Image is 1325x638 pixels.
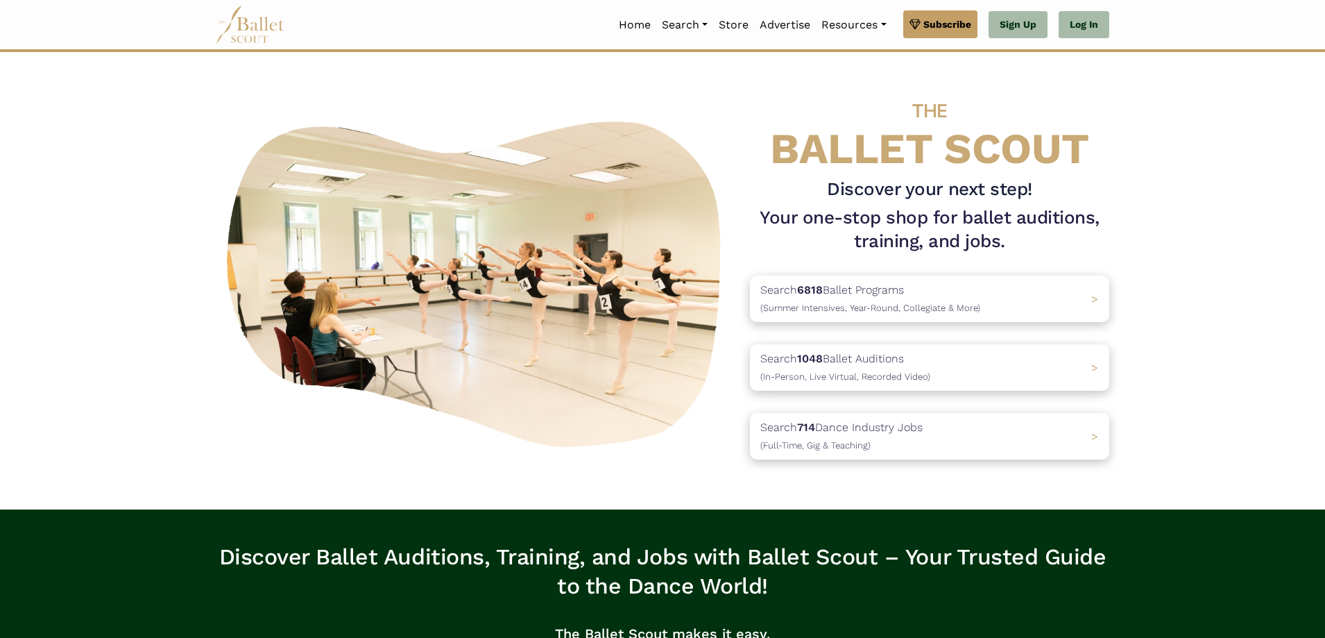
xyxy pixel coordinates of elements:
[909,17,921,32] img: gem.svg
[713,10,754,40] a: Store
[760,440,871,451] span: (Full-Time, Gig & Teaching)
[750,344,1109,391] a: Search1048Ballet Auditions(In-Person, Live Virtual, Recorded Video) >
[797,283,823,296] b: 6818
[760,371,930,382] span: (In-Person, Live Virtual, Recorded Video)
[750,413,1109,460] a: Search714Dance Industry Jobs(Full-Time, Gig & Teaching) >
[216,543,1109,601] h3: Discover Ballet Auditions, Training, and Jobs with Ballet Scout – Your Trusted Guide to the Dance...
[1059,11,1109,39] a: Log In
[656,10,713,40] a: Search
[912,99,947,122] span: THE
[750,178,1109,201] h3: Discover your next step!
[816,10,891,40] a: Resources
[923,17,971,32] span: Subscribe
[1091,292,1098,305] span: >
[797,421,815,434] b: 714
[750,276,1109,322] a: Search6818Ballet Programs(Summer Intensives, Year-Round, Collegiate & More)>
[1091,361,1098,374] span: >
[760,419,923,454] p: Search Dance Industry Jobs
[750,80,1109,172] h4: BALLET SCOUT
[750,206,1109,253] h1: Your one-stop shop for ballet auditions, training, and jobs.
[613,10,656,40] a: Home
[216,106,739,455] img: A group of ballerinas talking to each other in a ballet studio
[760,303,980,313] span: (Summer Intensives, Year-Round, Collegiate & More)
[754,10,816,40] a: Advertise
[989,11,1048,39] a: Sign Up
[760,350,930,385] p: Search Ballet Auditions
[760,281,980,317] p: Search Ballet Programs
[1091,430,1098,443] span: >
[797,352,823,365] b: 1048
[903,10,977,38] a: Subscribe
